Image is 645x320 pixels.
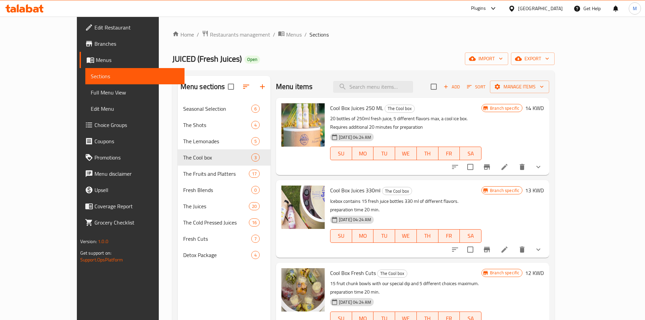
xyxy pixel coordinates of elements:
button: SA [460,229,481,243]
span: Promotions [94,153,179,162]
span: The Cold Pressed Juices [183,218,249,227]
button: Branch-specific-item [479,159,495,175]
span: 4 [252,122,259,128]
span: Fresh Blends [183,186,251,194]
span: Cool Box Juices 330ml [330,185,381,195]
div: Open [244,56,260,64]
span: Branch specific [487,187,522,194]
span: TH [420,231,436,241]
span: Coverage Report [94,202,179,210]
a: Menus [80,52,185,68]
span: WE [398,149,414,158]
button: SA [460,147,481,160]
span: Select section [427,80,441,94]
span: Branch specific [487,270,522,276]
span: Branch specific [487,105,522,111]
img: Cool Box Juices 250 ML [281,103,325,147]
span: M [633,5,637,12]
li: / [304,30,307,39]
span: 20 [249,203,259,210]
p: Icebox contains 15 fresh juice bottles 330 ml of different flavors. preparation time 20 min. [330,197,481,214]
a: Choice Groups [80,117,185,133]
div: items [251,121,260,129]
span: Branches [94,40,179,48]
a: Grocery Checklist [80,214,185,231]
span: Sort sections [238,79,254,95]
div: [GEOGRAPHIC_DATA] [518,5,563,12]
span: 0 [252,187,259,193]
div: The Shots4 [178,117,271,133]
div: items [251,251,260,259]
div: The Cool box3 [178,149,271,166]
a: Support.OpsPlatform [80,255,123,264]
span: Add item [441,82,463,92]
div: The Cool box [385,105,415,113]
div: The Cool box [183,153,251,162]
span: Get support on: [80,249,111,257]
h2: Menu items [276,82,313,92]
a: Branches [80,36,185,52]
p: 20 bottles of 250ml fresh juice, 5 different flavors max, a cool ice box. Requires additional 20 ... [330,114,481,131]
span: Grocery Checklist [94,218,179,227]
span: Select all sections [224,80,238,94]
div: The Juices [183,202,249,210]
span: Menus [96,56,179,64]
span: JUICED (Fresh Juices) [172,51,242,66]
span: [DATE] 04:24 AM [336,134,374,141]
span: SU [333,231,349,241]
span: TH [420,149,436,158]
a: Edit menu item [500,163,509,171]
button: import [465,52,508,65]
span: Choice Groups [94,121,179,129]
div: Fresh Blends0 [178,182,271,198]
button: sort-choices [447,159,463,175]
a: Restaurants management [202,30,270,39]
span: Upsell [94,186,179,194]
span: 1.0.0 [98,237,108,246]
a: Edit Restaurant [80,19,185,36]
li: / [273,30,275,39]
h6: 12 KWD [525,268,544,278]
span: The Lemonades [183,137,251,145]
button: delete [514,241,530,258]
div: Fresh Cuts [183,235,251,243]
h2: Menu sections [180,82,225,92]
div: The Cool box [377,270,407,278]
div: The Fruits and Platters17 [178,166,271,182]
span: Cool Box Fresh Cuts [330,268,376,278]
span: [DATE] 04:24 AM [336,299,374,305]
p: 15 fruit chunk bowls with our special dip and 5 different choices maximum. preparation time 20 min. [330,279,481,296]
a: Menu disclaimer [80,166,185,182]
span: The Cool box [382,187,412,195]
a: Upsell [80,182,185,198]
div: The Juices20 [178,198,271,214]
span: The Shots [183,121,251,129]
span: Select to update [463,242,477,257]
span: Open [244,57,260,62]
span: WE [398,231,414,241]
span: 6 [252,106,259,112]
nav: breadcrumb [172,30,555,39]
span: Restaurants management [210,30,270,39]
button: SU [330,229,352,243]
span: 3 [252,154,259,161]
button: FR [438,147,460,160]
div: The Cold Pressed Juices16 [178,214,271,231]
span: The Cool box [385,105,414,112]
a: Edit menu item [500,246,509,254]
button: Add section [254,79,271,95]
span: 17 [249,171,259,177]
span: FR [441,149,457,158]
button: show more [530,241,546,258]
div: Detox Package [183,251,251,259]
span: FR [441,231,457,241]
nav: Menu sections [178,98,271,266]
span: Edit Menu [91,105,179,113]
h6: 14 KWD [525,103,544,113]
img: Cool Box Fresh Cuts [281,268,325,312]
span: SU [333,149,349,158]
div: Seasonal Selection [183,105,251,113]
